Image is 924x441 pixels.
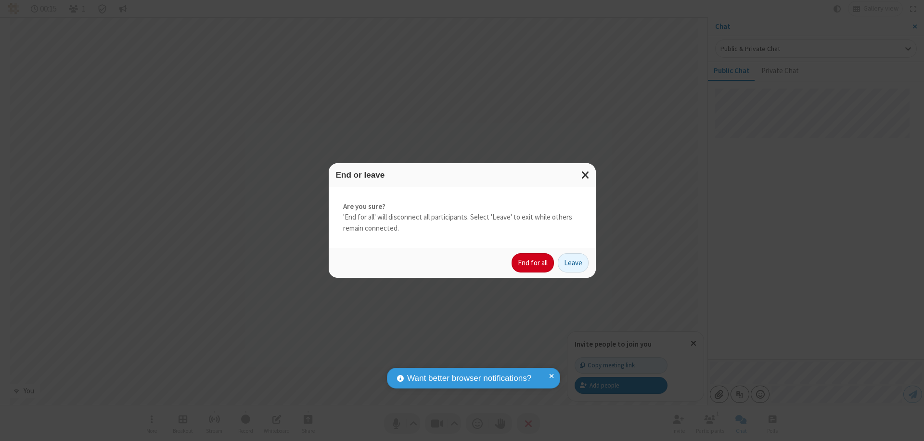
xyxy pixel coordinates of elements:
div: 'End for all' will disconnect all participants. Select 'Leave' to exit while others remain connec... [329,187,596,248]
strong: Are you sure? [343,201,581,212]
button: Leave [558,253,589,272]
button: End for all [512,253,554,272]
span: Want better browser notifications? [407,372,531,385]
h3: End or leave [336,170,589,180]
button: Close modal [576,163,596,187]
